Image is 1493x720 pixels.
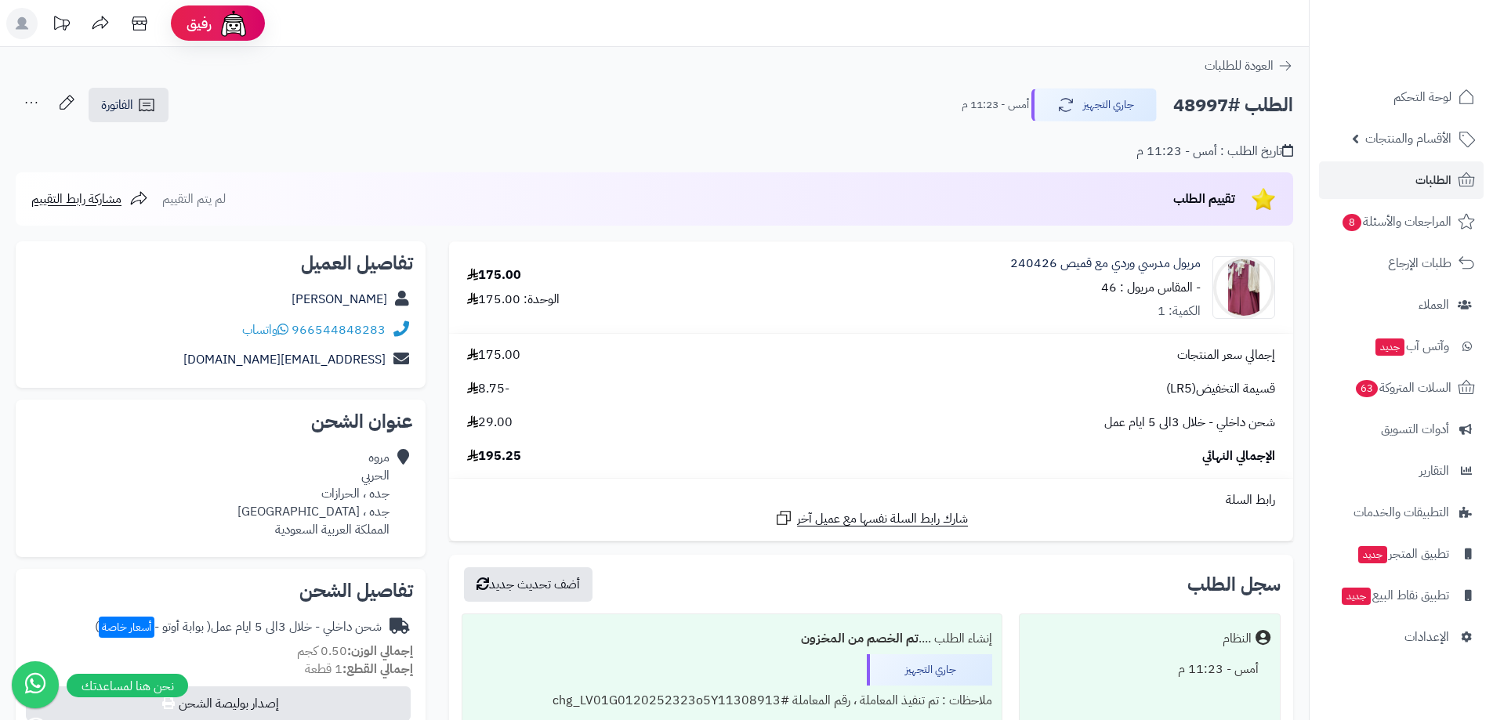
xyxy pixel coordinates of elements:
a: السلات المتروكة63 [1319,369,1484,407]
a: المراجعات والأسئلة8 [1319,203,1484,241]
span: قسيمة التخفيض(LR5) [1166,380,1275,398]
span: شحن داخلي - خلال 3الى 5 ايام عمل [1104,414,1275,432]
a: مشاركة رابط التقييم [31,190,148,208]
span: 195.25 [467,447,521,465]
strong: إجمالي الوزن: [347,642,413,660]
span: أسعار خاصة [99,617,154,638]
a: تطبيق نقاط البيعجديد [1319,577,1484,614]
h3: سجل الطلب [1187,575,1281,594]
div: الكمية: 1 [1158,302,1201,320]
button: جاري التجهيز [1031,89,1157,121]
a: مريول مدرسي وردي مع قميص 240426 [1010,255,1201,273]
span: ( بوابة أوتو - ) [95,617,211,636]
small: - المقاس مريول : 46 [1101,278,1201,297]
div: أمس - 11:23 م [1029,654,1270,685]
span: رفيق [187,14,212,33]
a: الفاتورة [89,88,169,122]
a: 966544848283 [292,320,386,339]
span: أدوات التسويق [1381,418,1449,440]
a: العودة للطلبات [1205,56,1293,75]
small: أمس - 11:23 م [962,97,1029,113]
strong: إجمالي القطع: [342,660,413,678]
div: رابط السلة [455,491,1287,509]
img: ai-face.png [218,8,249,39]
span: المراجعات والأسئلة [1341,211,1451,233]
span: الإجمالي النهائي [1202,447,1275,465]
h2: الطلب #48997 [1173,89,1293,121]
b: تم الخصم من المخزون [801,629,919,648]
h2: عنوان الشحن [28,412,413,431]
span: الإعدادات [1404,626,1449,648]
a: الطلبات [1319,161,1484,199]
span: تطبيق المتجر [1357,543,1449,565]
h2: تفاصيل العميل [28,254,413,273]
img: 1755012928-1000458341-90x90.jpg [1213,256,1274,319]
span: -8.75 [467,380,509,398]
a: الإعدادات [1319,618,1484,656]
span: تقييم الطلب [1173,190,1235,208]
span: العودة للطلبات [1205,56,1274,75]
span: 63 [1356,380,1378,397]
span: وآتس آب [1374,335,1449,357]
a: [EMAIL_ADDRESS][DOMAIN_NAME] [183,350,386,369]
span: مشاركة رابط التقييم [31,190,121,208]
div: مروه الحربي جده ، الحرازات جده ، [GEOGRAPHIC_DATA] المملكة العربية السعودية [237,449,390,538]
span: جديد [1358,546,1387,563]
span: إجمالي سعر المنتجات [1177,346,1275,364]
span: 175.00 [467,346,520,364]
a: طلبات الإرجاع [1319,244,1484,282]
span: 8 [1343,214,1361,231]
small: 1 قطعة [305,660,413,678]
span: 29.00 [467,414,513,432]
span: لم يتم التقييم [162,190,226,208]
span: تطبيق نقاط البيع [1340,584,1449,606]
a: وآتس آبجديد [1319,327,1484,365]
div: الوحدة: 175.00 [467,291,560,309]
a: التقارير [1319,452,1484,490]
div: النظام [1223,630,1252,648]
a: شارك رابط السلة نفسها مع عميل آخر [774,508,968,528]
a: العملاء [1319,286,1484,324]
div: شحن داخلي - خلال 3الى 5 ايام عمل [95,618,382,636]
span: الطلبات [1415,169,1451,191]
div: 175.00 [467,266,521,284]
img: logo-2.png [1386,40,1478,73]
span: الفاتورة [101,96,133,114]
div: ملاحظات : تم تنفيذ المعاملة ، رقم المعاملة #chg_LV01G0120252323o5Y11308913 [472,686,991,716]
span: السلات المتروكة [1354,377,1451,399]
a: لوحة التحكم [1319,78,1484,116]
a: [PERSON_NAME] [292,290,387,309]
div: إنشاء الطلب .... [472,624,991,654]
span: العملاء [1419,294,1449,316]
div: تاريخ الطلب : أمس - 11:23 م [1136,143,1293,161]
span: لوحة التحكم [1393,86,1451,108]
a: تحديثات المنصة [42,8,81,43]
button: أضف تحديث جديد [464,567,592,602]
small: 0.50 كجم [297,642,413,660]
span: شارك رابط السلة نفسها مع عميل آخر [797,510,968,528]
span: جديد [1375,338,1404,356]
a: التطبيقات والخدمات [1319,494,1484,531]
h2: تفاصيل الشحن [28,581,413,600]
span: التقارير [1419,460,1449,482]
span: جديد [1342,588,1371,605]
span: طلبات الإرجاع [1388,252,1451,274]
span: التطبيقات والخدمات [1353,501,1449,523]
a: تطبيق المتجرجديد [1319,535,1484,573]
a: واتساب [242,320,288,339]
span: الأقسام والمنتجات [1365,128,1451,150]
a: أدوات التسويق [1319,411,1484,448]
div: جاري التجهيز [867,654,992,686]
